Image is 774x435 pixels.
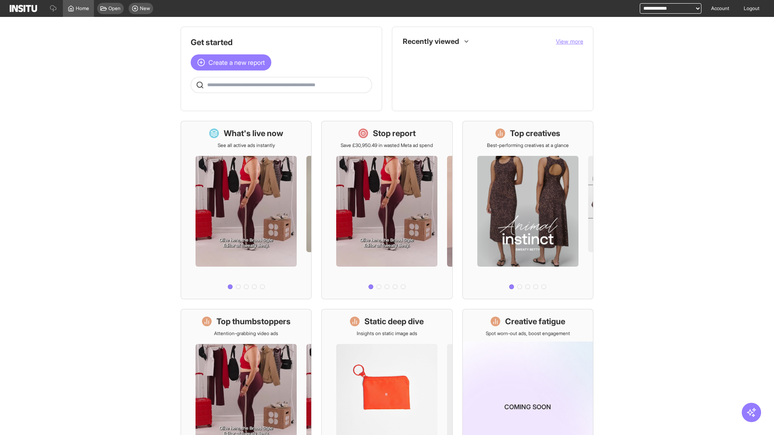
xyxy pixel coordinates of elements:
h1: What's live now [224,128,283,139]
a: What's live nowSee all active ads instantly [181,121,312,299]
img: Logo [10,5,37,12]
p: Best-performing creatives at a glance [487,142,569,149]
button: Create a new report [191,54,271,70]
p: Insights on static image ads [357,330,417,337]
p: Save £30,950.49 in wasted Meta ad spend [341,142,433,149]
span: Home [76,5,89,12]
p: See all active ads instantly [218,142,275,149]
button: View more [556,37,583,46]
span: New [140,5,150,12]
h1: Top creatives [510,128,560,139]
span: View more [556,38,583,45]
h1: Stop report [373,128,416,139]
h1: Get started [191,37,372,48]
a: Stop reportSave £30,950.49 in wasted Meta ad spend [321,121,452,299]
h1: Top thumbstoppers [216,316,291,327]
span: Open [108,5,121,12]
span: Create a new report [208,58,265,67]
a: Top creativesBest-performing creatives at a glance [462,121,593,299]
h1: Static deep dive [364,316,424,327]
p: Attention-grabbing video ads [214,330,278,337]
